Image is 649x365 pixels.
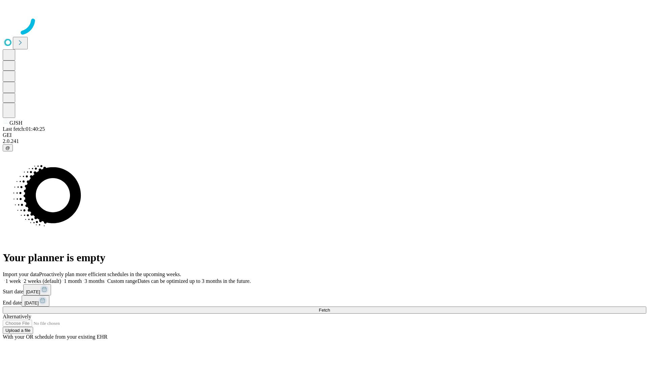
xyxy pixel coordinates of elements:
[22,295,49,307] button: [DATE]
[23,284,51,295] button: [DATE]
[138,278,251,284] span: Dates can be optimized up to 3 months in the future.
[9,120,22,126] span: GJSH
[3,138,646,144] div: 2.0.241
[107,278,137,284] span: Custom range
[3,314,31,319] span: Alternatively
[26,289,40,294] span: [DATE]
[3,307,646,314] button: Fetch
[3,132,646,138] div: GEI
[3,251,646,264] h1: Your planner is empty
[3,327,33,334] button: Upload a file
[5,145,10,150] span: @
[3,284,646,295] div: Start date
[24,300,39,306] span: [DATE]
[85,278,104,284] span: 3 months
[64,278,82,284] span: 1 month
[39,271,181,277] span: Proactively plan more efficient schedules in the upcoming weeks.
[3,144,13,151] button: @
[3,271,39,277] span: Import your data
[3,126,45,132] span: Last fetch: 01:40:25
[5,278,21,284] span: 1 week
[319,308,330,313] span: Fetch
[3,295,646,307] div: End date
[24,278,61,284] span: 2 weeks (default)
[3,334,107,340] span: With your OR schedule from your existing EHR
